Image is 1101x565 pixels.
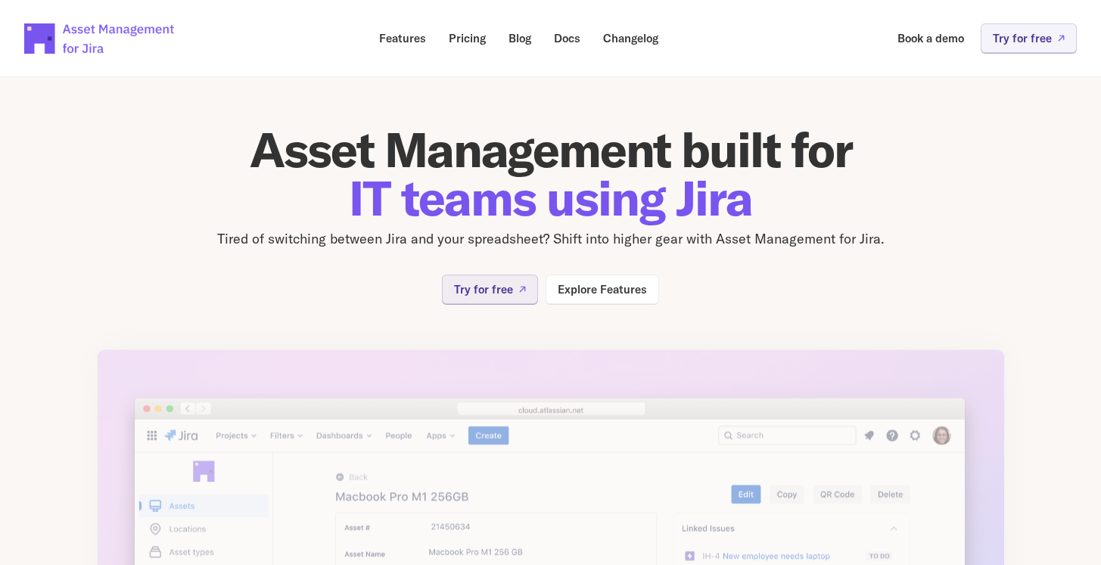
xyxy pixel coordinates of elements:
[97,228,1005,250] p: Tired of switching between Jira and your spreadsheet? Shift into higher gear with Asset Managemen...
[981,23,1077,53] a: Try for free
[543,23,591,53] a: Docs
[369,23,437,53] a: Features
[993,33,1052,44] p: Try for free
[498,23,542,53] a: Blog
[554,33,580,44] p: Docs
[887,23,975,53] a: Book a demo
[349,167,752,228] span: IT teams using Jira
[449,33,486,44] p: Pricing
[897,33,964,44] p: Book a demo
[442,275,538,304] a: Try for free
[603,33,658,44] p: Changelog
[592,23,669,53] a: Changelog
[97,126,1005,222] h1: Asset Management built for
[379,33,426,44] p: Features
[509,33,531,44] p: Blog
[454,284,513,295] p: Try for free
[546,275,659,304] a: Explore Features
[438,23,496,53] a: Pricing
[558,284,647,295] p: Explore Features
